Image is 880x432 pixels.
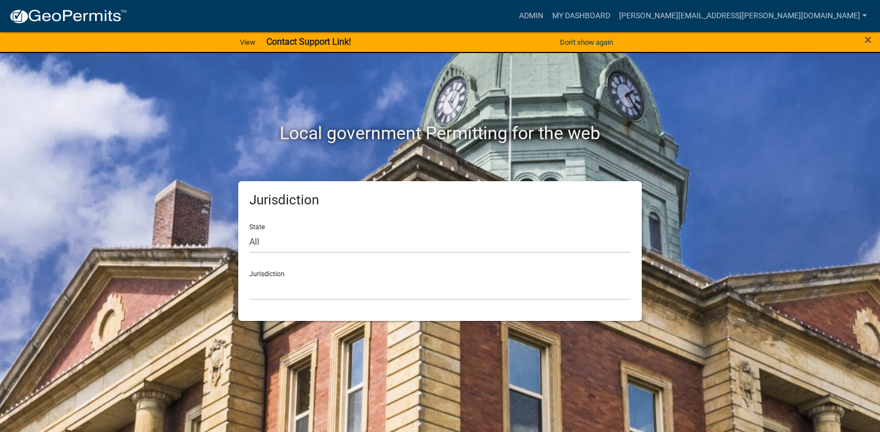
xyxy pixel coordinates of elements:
a: View [235,33,260,51]
h5: Jurisdiction [249,192,631,208]
strong: Contact Support Link! [266,36,351,47]
a: [PERSON_NAME][EMAIL_ADDRESS][PERSON_NAME][DOMAIN_NAME] [615,6,871,27]
button: Don't show again [556,33,617,51]
span: × [865,32,872,48]
a: My Dashboard [548,6,615,27]
a: Admin [515,6,548,27]
h2: Local government Permitting for the web [133,123,747,144]
button: Close [865,33,872,46]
